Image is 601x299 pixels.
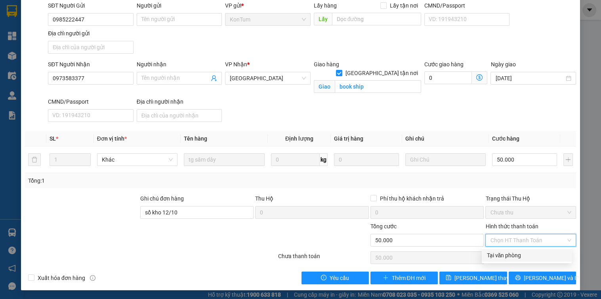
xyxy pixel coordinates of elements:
div: VP gửi [225,1,310,10]
span: Cước hàng [492,135,519,142]
span: Lấy [314,13,332,25]
div: CMND/Passport [424,1,509,10]
input: Ngày giao [495,74,564,83]
span: Đơn vị tính [97,135,127,142]
span: Khác [102,154,173,166]
span: printer [515,275,521,281]
label: Ngày giao [490,61,515,68]
span: Định lượng [285,135,313,142]
span: Lấy tận nơi [387,1,421,10]
div: SĐT Người Nhận [48,60,133,69]
span: Thêm ĐH mới [391,274,425,282]
label: Ghi chú đơn hàng [140,195,184,202]
div: Tại văn phòng [487,251,567,260]
input: Địa chỉ của người nhận [137,109,222,122]
span: user-add [211,75,217,81]
span: Xuất hóa đơn hàng [34,274,88,282]
input: Cước giao hàng [424,71,472,84]
span: [PERSON_NAME] thay đổi [454,274,518,282]
button: plusThêm ĐH mới [370,272,438,284]
button: delete [28,153,41,166]
span: dollar-circle [476,74,483,81]
span: VP Nhận [225,61,247,68]
button: exclamation-circleYêu cầu [301,272,369,284]
span: [PERSON_NAME] và In [524,274,579,282]
input: VD: Bàn, Ghế [184,153,264,166]
span: info-circle [90,275,95,281]
span: Tổng cước [370,223,397,230]
div: CMND/Passport [48,97,133,106]
span: Lấy hàng [314,2,337,9]
div: Chưa thanh toán [277,252,369,266]
div: Tổng: 1 [28,176,233,185]
input: 0 [334,153,399,166]
span: exclamation-circle [321,275,326,281]
span: Giá trị hàng [334,135,363,142]
button: plus [563,153,573,166]
span: Chọn HT Thanh Toán [490,234,571,246]
label: Cước giao hàng [424,61,464,68]
span: [GEOGRAPHIC_DATA] tận nơi [342,69,421,77]
input: Ghi chú đơn hàng [140,206,254,219]
span: save [446,275,451,281]
span: Đà Nẵng [230,72,305,84]
input: Dọc đường [332,13,421,25]
span: Thu Hộ [255,195,273,202]
input: Ghi Chú [405,153,486,166]
span: Yêu cầu [330,274,349,282]
span: SL [50,135,56,142]
span: Giao [314,80,335,93]
div: Trạng thái Thu Hộ [485,194,576,203]
span: Chưa thu [490,206,571,218]
div: Địa chỉ người gửi [48,29,133,38]
div: Địa chỉ người nhận [137,97,222,106]
th: Ghi chú [402,131,489,147]
div: Người nhận [137,60,222,69]
button: save[PERSON_NAME] thay đổi [439,272,507,284]
div: Người gửi [137,1,222,10]
input: Giao tận nơi [335,80,421,93]
label: Hình thức thanh toán [485,223,538,230]
span: KonTum [230,14,305,25]
span: kg [320,153,328,166]
span: Tên hàng [184,135,207,142]
div: SĐT Người Gửi [48,1,133,10]
span: Phí thu hộ khách nhận trả [377,194,447,203]
button: printer[PERSON_NAME] và In [509,272,576,284]
span: plus [383,275,388,281]
span: Giao hàng [314,61,339,68]
input: Địa chỉ của người gửi [48,41,133,54]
